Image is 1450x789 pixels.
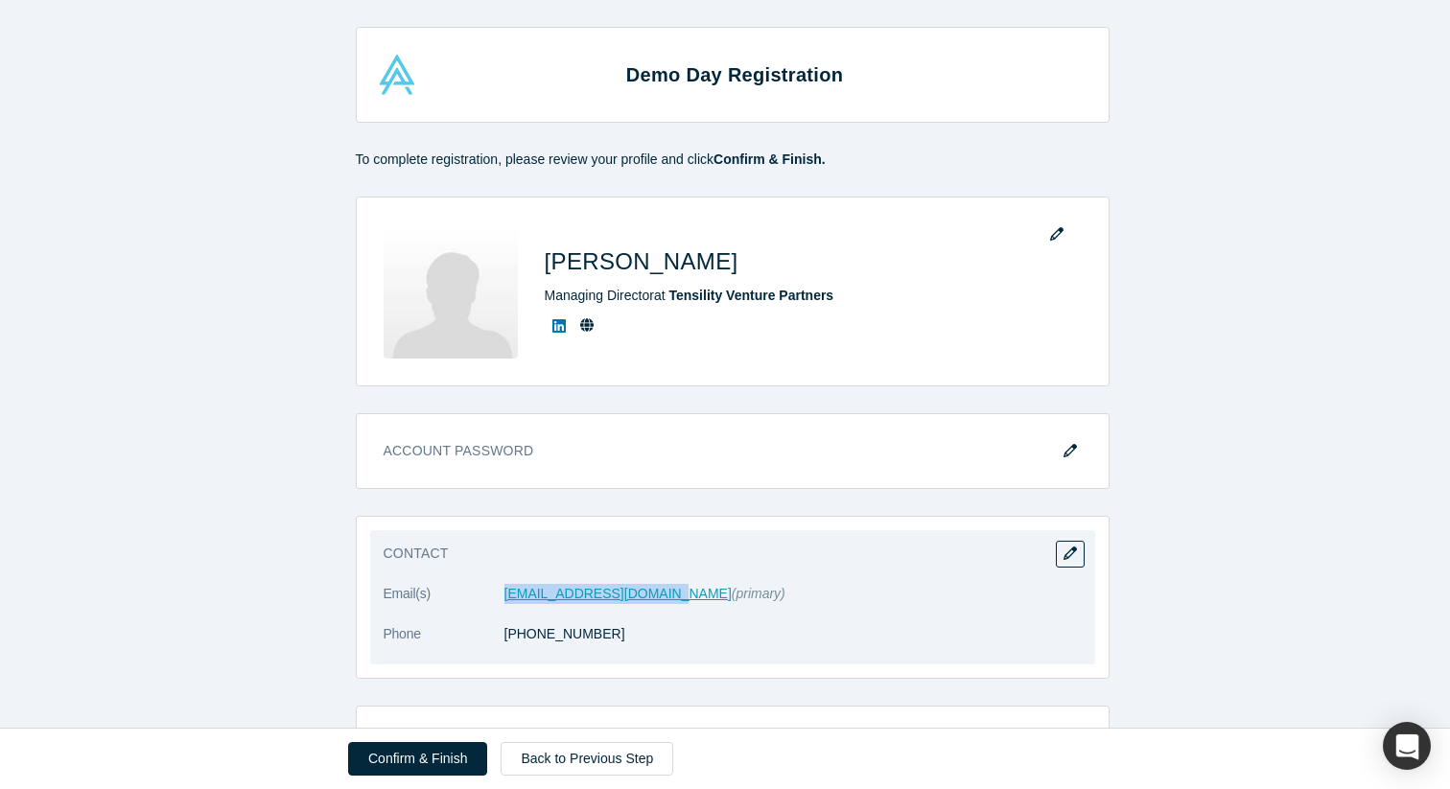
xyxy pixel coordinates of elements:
span: (primary) [732,586,785,601]
h1: [PERSON_NAME] [545,244,738,279]
img: Alchemist Accelerator Logo [377,55,417,95]
dt: Email(s) [384,584,504,624]
img: Armando Pauker's Profile Image [384,224,518,359]
a: [PHONE_NUMBER] [504,626,625,641]
h3: Contact [384,544,1055,564]
button: Confirm & Finish [348,742,487,776]
a: Back to Previous Step [501,742,673,776]
a: Tensility Venture Partners [668,288,833,303]
strong: Demo Day Registration [626,64,843,85]
a: [EMAIL_ADDRESS][DOMAIN_NAME] [504,586,732,601]
h3: Account Password [384,441,1082,475]
strong: Confirm & Finish. [713,151,826,167]
span: Managing Director at [545,288,834,303]
p: To complete registration, please review your profile and click [356,123,1110,170]
dt: Phone [384,624,504,664]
